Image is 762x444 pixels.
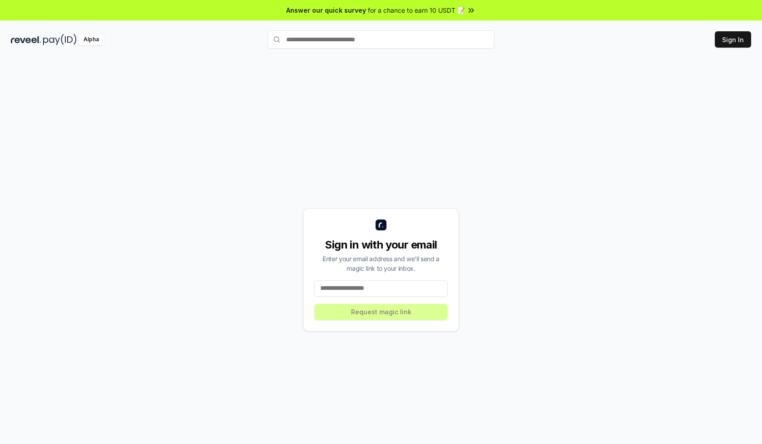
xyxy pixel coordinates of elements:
[376,220,386,230] img: logo_small
[78,34,104,45] div: Alpha
[43,34,77,45] img: pay_id
[715,31,751,48] button: Sign In
[314,238,448,252] div: Sign in with your email
[368,5,465,15] span: for a chance to earn 10 USDT 📝
[286,5,366,15] span: Answer our quick survey
[314,254,448,273] div: Enter your email address and we’ll send a magic link to your inbox.
[11,34,41,45] img: reveel_dark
